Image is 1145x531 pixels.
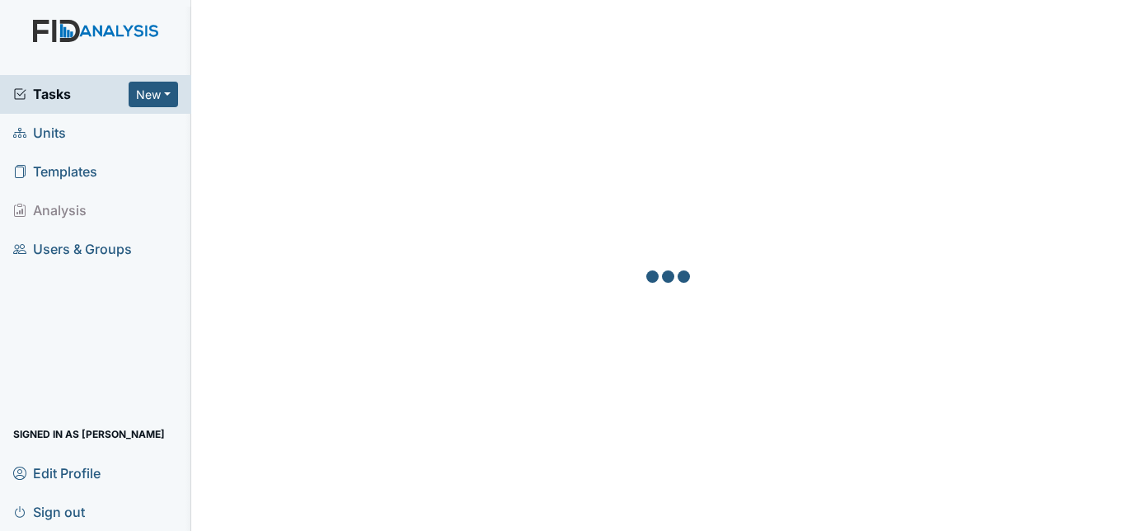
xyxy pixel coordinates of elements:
[129,82,178,107] button: New
[13,499,85,524] span: Sign out
[13,120,66,146] span: Units
[13,421,165,447] span: Signed in as [PERSON_NAME]
[13,237,132,262] span: Users & Groups
[13,159,97,185] span: Templates
[13,84,129,104] a: Tasks
[13,460,101,486] span: Edit Profile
